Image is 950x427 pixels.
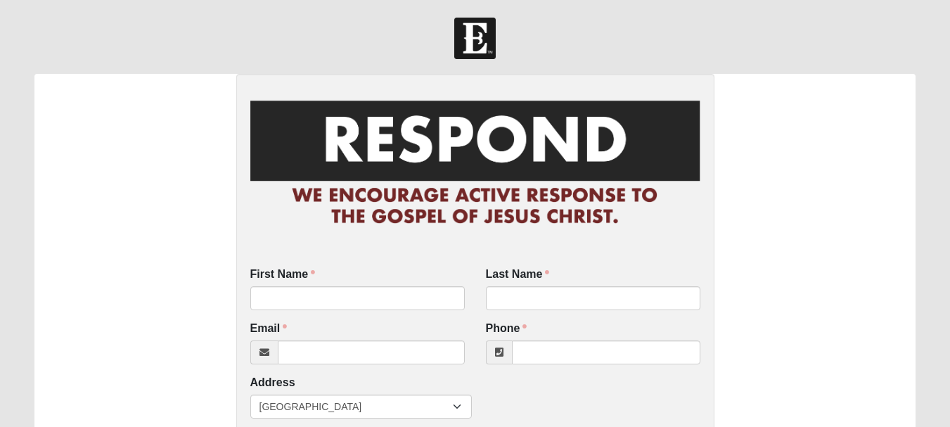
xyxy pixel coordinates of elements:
label: Email [250,321,288,337]
img: Church of Eleven22 Logo [454,18,496,59]
label: First Name [250,267,316,283]
label: Last Name [486,267,550,283]
label: Phone [486,321,527,337]
label: Address [250,375,295,391]
img: RespondCardHeader.png [250,88,700,238]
